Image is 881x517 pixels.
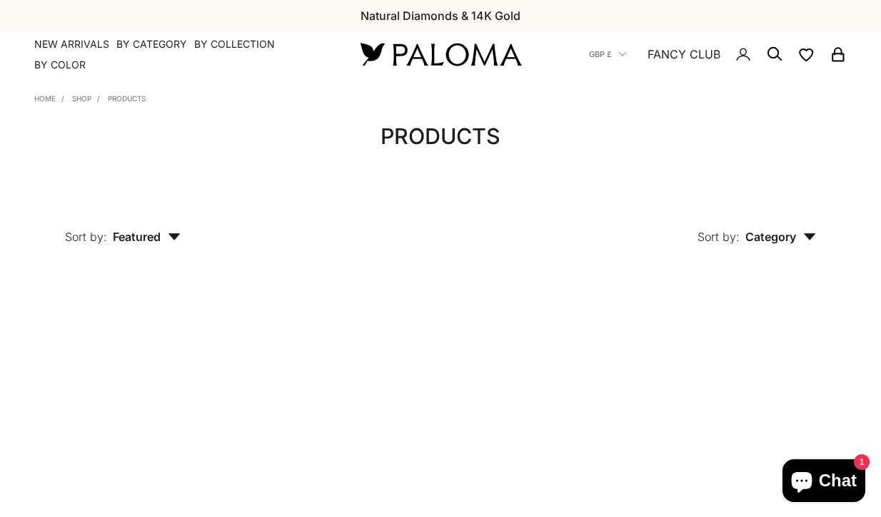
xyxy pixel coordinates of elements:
button: GBP £ [589,48,626,61]
h1: Products [66,123,815,150]
span: Sort by: [65,230,107,244]
span: Category [745,230,816,244]
span: GBP £ [589,48,612,61]
button: Sort by: Category [665,197,849,257]
a: FANCY CLUB [648,45,720,63]
summary: By Collection [194,37,275,51]
span: Featured [113,230,181,244]
inbox-online-store-chat: Shopify online store chat [778,459,870,506]
a: NEW ARRIVALS [34,37,109,51]
summary: By Category [116,37,187,51]
nav: Breadcrumb [34,91,146,103]
a: Shop [72,94,91,103]
nav: Primary navigation [34,37,326,72]
span: Sort by: [698,230,740,244]
p: Natural Diamonds & 14K Gold [361,6,520,25]
button: Sort by: Featured [32,197,213,257]
summary: By Color [34,58,86,72]
a: Home [34,94,56,103]
a: Products [108,94,146,103]
nav: Secondary navigation [589,31,847,77]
